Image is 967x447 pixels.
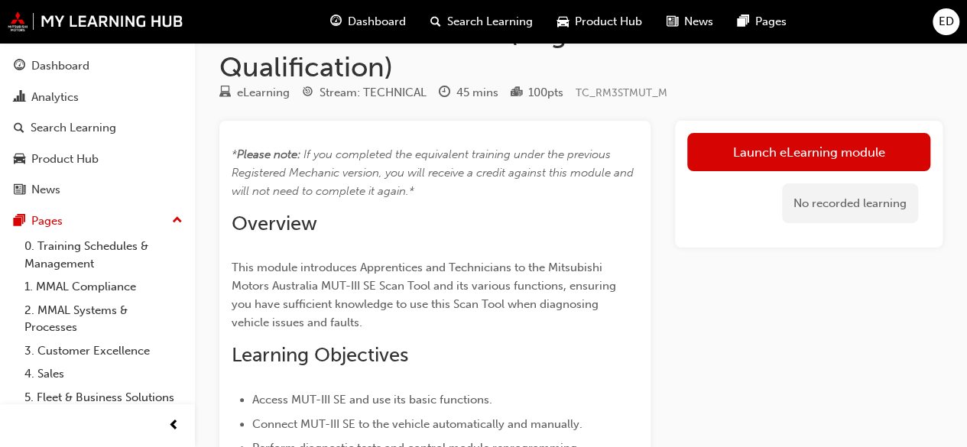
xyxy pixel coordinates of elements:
div: 45 mins [456,84,498,102]
div: Type [219,83,290,102]
span: Learning resource code [576,86,667,99]
span: news-icon [14,183,25,197]
div: Product Hub [31,151,99,168]
span: news-icon [667,12,678,31]
span: clock-icon [439,86,450,100]
a: Search Learning [6,114,189,142]
a: guage-iconDashboard [318,6,418,37]
div: Pages [31,212,63,230]
a: News [6,176,189,204]
div: No recorded learning [782,183,918,224]
a: 1. MMAL Compliance [18,275,189,299]
a: 3. Customer Excellence [18,339,189,363]
span: Please note: ​ [237,147,303,161]
div: Points [511,83,563,102]
div: Duration [439,83,498,102]
span: chart-icon [14,91,25,105]
span: guage-icon [330,12,342,31]
a: Analytics [6,83,189,112]
div: Search Learning [31,119,116,137]
span: Connect MUT-III SE to the vehicle automatically and manually. [252,417,582,431]
a: Launch eLearning module [687,133,930,171]
button: Pages [6,207,189,235]
a: search-iconSearch Learning [418,6,545,37]
div: Dashboard [31,57,89,75]
a: car-iconProduct Hub [545,6,654,37]
span: Overview [232,212,317,235]
a: 2. MMAL Systems & Processes [18,299,189,339]
a: 0. Training Schedules & Management [18,235,189,275]
span: ED [939,13,954,31]
span: up-icon [172,211,183,231]
a: pages-iconPages [725,6,799,37]
span: guage-icon [14,60,25,73]
a: Product Hub [6,145,189,173]
div: Stream [302,83,427,102]
span: prev-icon [168,416,180,436]
span: car-icon [14,153,25,167]
span: This module introduces Apprentices and Technicians to the Mitsubishi Motors Australia MUT-III SE ... [232,261,619,329]
div: 100 pts [528,84,563,102]
span: search-icon [430,12,441,31]
h1: Scan Tools: MUT-III SE (Registered Mechanic Qualification) [219,17,943,83]
div: News [31,181,60,199]
a: 4. Sales [18,362,189,386]
span: Pages [755,13,787,31]
button: DashboardAnalyticsSearch LearningProduct HubNews [6,49,189,207]
span: Product Hub [575,13,642,31]
a: Dashboard [6,52,189,80]
span: Learning Objectives [232,343,408,367]
span: podium-icon [511,86,522,100]
span: pages-icon [738,12,749,31]
span: News [684,13,713,31]
span: target-icon [302,86,313,100]
span: search-icon [14,121,24,135]
button: ED [933,8,959,35]
span: Search Learning [447,13,533,31]
a: 5. Fleet & Business Solutions [18,386,189,410]
a: news-iconNews [654,6,725,37]
span: learningResourceType_ELEARNING-icon [219,86,231,100]
div: eLearning [237,84,290,102]
span: If you completed the equivalent training under the previous Registered Mechanic version, you will... [232,147,637,198]
span: Dashboard [348,13,406,31]
span: car-icon [557,12,569,31]
div: Analytics [31,89,79,106]
span: Access MUT-III SE and use its basic functions. [252,393,492,407]
img: mmal [8,11,183,31]
div: Stream: TECHNICAL [320,84,427,102]
span: pages-icon [14,215,25,228]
